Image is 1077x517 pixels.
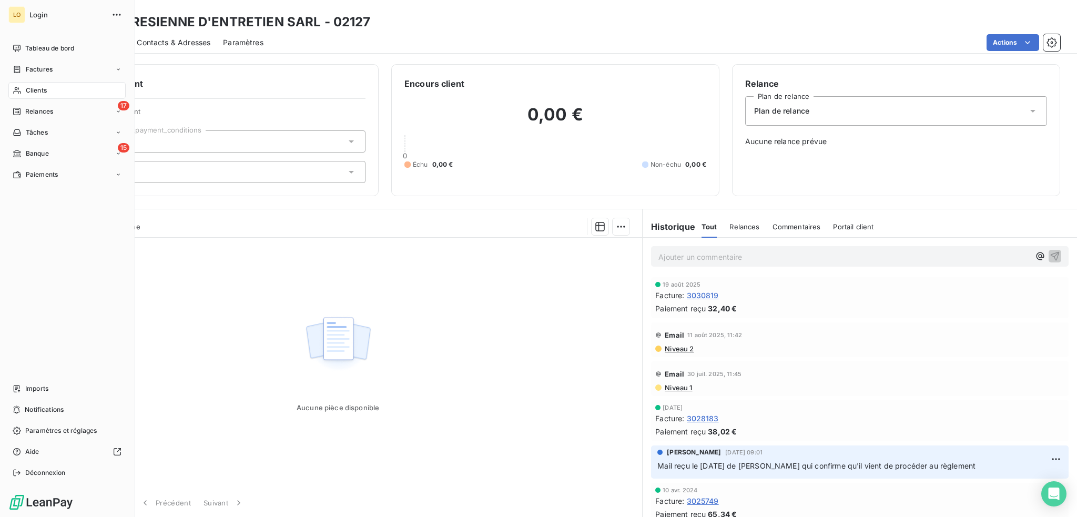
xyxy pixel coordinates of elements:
[687,495,719,506] span: 3025749
[655,413,684,424] span: Facture :
[432,160,453,169] span: 0,00 €
[1041,481,1066,506] div: Open Intercom Messenger
[8,6,25,23] div: LO
[745,77,1047,90] h6: Relance
[657,461,976,470] span: Mail reçu le [DATE] de [PERSON_NAME] qui confirme qu'il vient de procéder au règlement
[687,371,741,377] span: 30 juil. 2025, 11:45
[773,222,821,231] span: Commentaires
[25,468,66,478] span: Déconnexion
[643,220,695,233] h6: Historique
[655,426,706,437] span: Paiement reçu
[134,492,197,514] button: Précédent
[655,303,706,314] span: Paiement reçu
[745,136,1047,147] span: Aucune relance prévue
[8,443,126,460] a: Aide
[833,222,873,231] span: Portail client
[29,11,105,19] span: Login
[664,383,692,392] span: Niveau 1
[25,107,53,116] span: Relances
[25,447,39,457] span: Aide
[664,344,694,353] span: Niveau 2
[687,413,719,424] span: 3028183
[754,106,809,116] span: Plan de relance
[25,384,48,393] span: Imports
[663,404,683,411] span: [DATE]
[685,160,706,169] span: 0,00 €
[413,160,428,169] span: Échu
[25,405,64,414] span: Notifications
[651,160,681,169] span: Non-échu
[26,128,48,137] span: Tâches
[26,65,53,74] span: Factures
[25,44,74,53] span: Tableau de bord
[708,303,737,314] span: 32,40 €
[85,107,365,122] span: Propriétés Client
[655,495,684,506] span: Facture :
[223,37,263,48] span: Paramètres
[118,101,129,110] span: 17
[197,492,250,514] button: Suivant
[663,487,697,493] span: 10 avr. 2024
[702,222,717,231] span: Tout
[729,222,759,231] span: Relances
[665,331,684,339] span: Email
[93,13,371,32] h3: CAMBRESIENNE D'ENTRETIEN SARL - 02127
[987,34,1039,51] button: Actions
[725,449,763,455] span: [DATE] 09:01
[137,37,210,48] span: Contacts & Adresses
[404,104,706,136] h2: 0,00 €
[26,149,49,158] span: Banque
[26,170,58,179] span: Paiements
[118,143,129,153] span: 15
[655,290,684,301] span: Facture :
[297,403,379,412] span: Aucune pièce disponible
[708,426,737,437] span: 38,02 €
[403,151,407,160] span: 0
[64,77,365,90] h6: Informations client
[687,290,719,301] span: 3030819
[665,370,684,378] span: Email
[8,494,74,511] img: Logo LeanPay
[667,448,721,457] span: [PERSON_NAME]
[404,77,464,90] h6: Encours client
[663,281,700,288] span: 19 août 2025
[304,311,372,377] img: Empty state
[25,426,97,435] span: Paramètres et réglages
[26,86,47,95] span: Clients
[687,332,742,338] span: 11 août 2025, 11:42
